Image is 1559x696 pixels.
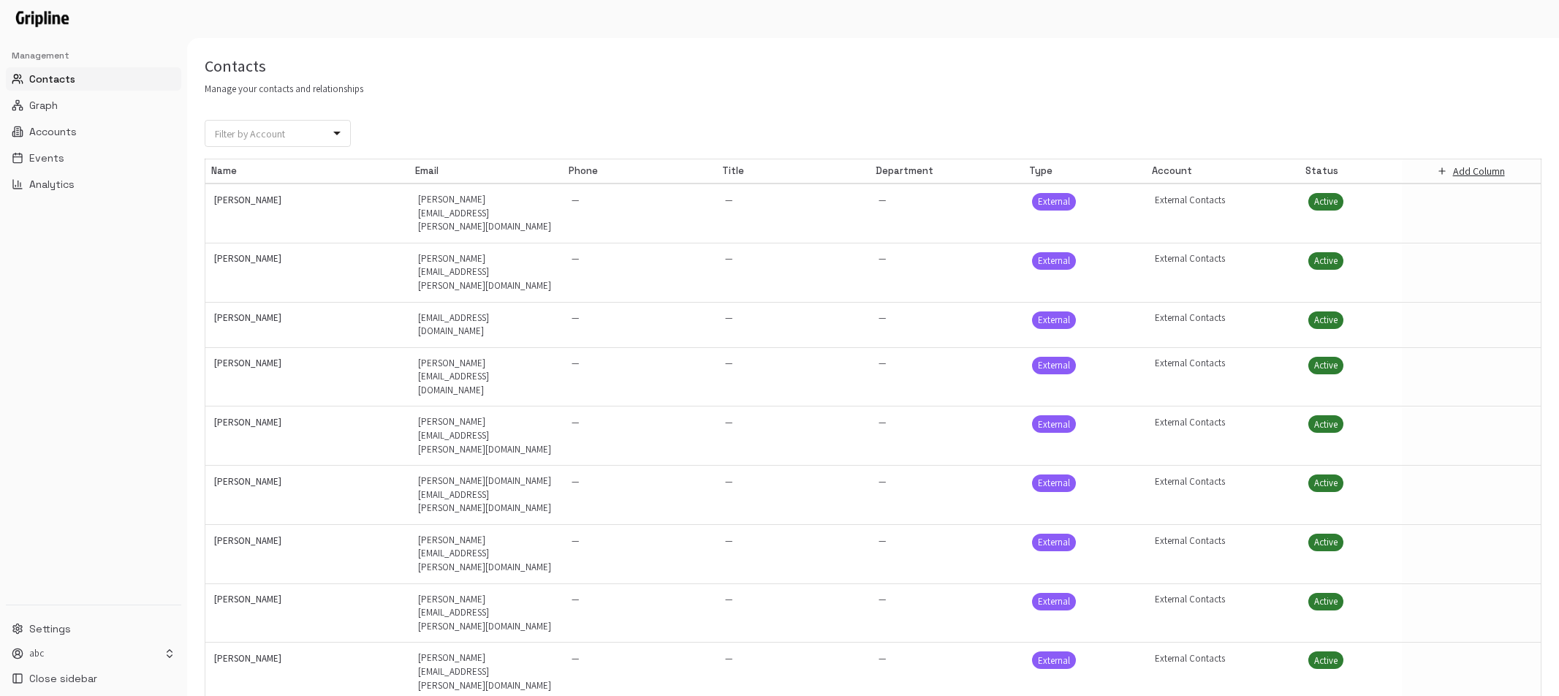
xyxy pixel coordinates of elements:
span: External [1032,535,1076,550]
div: Title [722,164,864,178]
p: [EMAIL_ADDRESS][DOMAIN_NAME] [418,311,554,338]
p: [PERSON_NAME][EMAIL_ADDRESS][PERSON_NAME][DOMAIN_NAME] [418,193,554,234]
p: — [572,416,579,430]
div: Type [1029,164,1140,178]
button: Analytics [6,173,181,196]
button: Accounts [6,120,181,143]
p: [PERSON_NAME] [214,534,281,548]
p: [PERSON_NAME] [214,311,281,325]
span: Active [1308,358,1343,373]
p: abc [29,647,44,661]
span: Active [1308,476,1343,491]
p: External Contacts [1155,357,1225,371]
p: — [879,416,886,430]
span: Analytics [29,177,75,192]
p: [PERSON_NAME][EMAIL_ADDRESS][PERSON_NAME][DOMAIN_NAME] [418,252,554,293]
button: Close sidebar [6,667,181,690]
p: — [572,593,579,607]
div: Add new column [1402,159,1541,183]
p: — [572,357,579,371]
p: [PERSON_NAME][EMAIL_ADDRESS][PERSON_NAME][DOMAIN_NAME] [418,415,554,456]
p: — [725,252,732,266]
p: External Contacts [1155,475,1225,489]
span: Active [1308,654,1343,668]
p: — [879,652,886,666]
p: [PERSON_NAME] [214,416,281,430]
span: External [1032,358,1076,373]
button: Contacts [6,67,181,91]
div: Department [876,164,1017,178]
p: — [879,252,886,266]
p: [PERSON_NAME] [214,475,281,489]
span: External [1032,654,1076,668]
p: — [572,534,579,548]
p: — [725,593,732,607]
p: — [725,357,732,371]
span: Active [1308,194,1343,209]
span: External [1032,594,1076,609]
p: [PERSON_NAME][EMAIL_ADDRESS][DOMAIN_NAME] [418,357,554,398]
div: Account [1152,164,1294,178]
div: Status [1305,164,1396,178]
p: External Contacts [1155,652,1225,666]
span: Active [1308,254,1343,268]
p: — [725,416,732,430]
div: Email [415,164,557,178]
p: — [725,194,732,208]
button: abc [6,643,181,664]
button: Graph [6,94,181,117]
h5: Contacts [205,56,363,77]
span: Contacts [29,72,75,86]
p: — [572,252,579,266]
p: External Contacts [1155,534,1225,548]
div: Management [6,44,181,67]
p: — [572,475,579,489]
span: External [1032,254,1076,268]
span: Active [1308,417,1343,432]
span: Active [1308,535,1343,550]
p: — [572,311,579,325]
p: — [725,652,732,666]
p: [PERSON_NAME] [214,357,281,371]
p: External Contacts [1155,194,1225,208]
p: — [879,357,886,371]
span: External [1032,417,1076,432]
p: — [879,194,886,208]
p: — [879,593,886,607]
p: — [572,652,579,666]
span: Active [1308,594,1343,609]
p: [PERSON_NAME] [214,652,281,666]
p: — [879,534,886,548]
p: Manage your contacts and relationships [205,83,363,97]
p: [PERSON_NAME][DOMAIN_NAME][EMAIL_ADDRESS][PERSON_NAME][DOMAIN_NAME] [418,474,554,515]
p: — [725,534,732,548]
span: External [1032,194,1076,209]
p: External Contacts [1155,593,1225,607]
span: External [1032,476,1076,491]
p: [PERSON_NAME] [214,194,281,208]
p: External Contacts [1155,311,1225,325]
span: External [1032,313,1076,328]
p: — [572,194,579,208]
span: Events [29,151,64,165]
p: [PERSON_NAME] [214,593,281,607]
button: Add Column [1435,159,1509,184]
div: Phone [569,164,710,178]
button: Settings [6,617,181,640]
p: — [879,475,886,489]
button: Toggle Sidebar [181,38,193,696]
p: [PERSON_NAME] [214,252,281,266]
p: [PERSON_NAME][EMAIL_ADDRESS][PERSON_NAME][DOMAIN_NAME] [418,593,554,634]
div: Name [211,164,403,178]
button: Events [6,146,181,170]
p: — [879,311,886,325]
span: Active [1308,313,1343,328]
p: [PERSON_NAME][EMAIL_ADDRESS][PERSON_NAME][DOMAIN_NAME] [418,534,554,575]
p: External Contacts [1155,416,1225,430]
p: — [725,311,732,325]
span: Graph [29,98,58,113]
span: Accounts [29,124,77,139]
p: [PERSON_NAME][EMAIL_ADDRESS][PERSON_NAME][DOMAIN_NAME] [418,651,554,692]
span: Settings [29,621,71,636]
span: Close sidebar [29,671,97,686]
